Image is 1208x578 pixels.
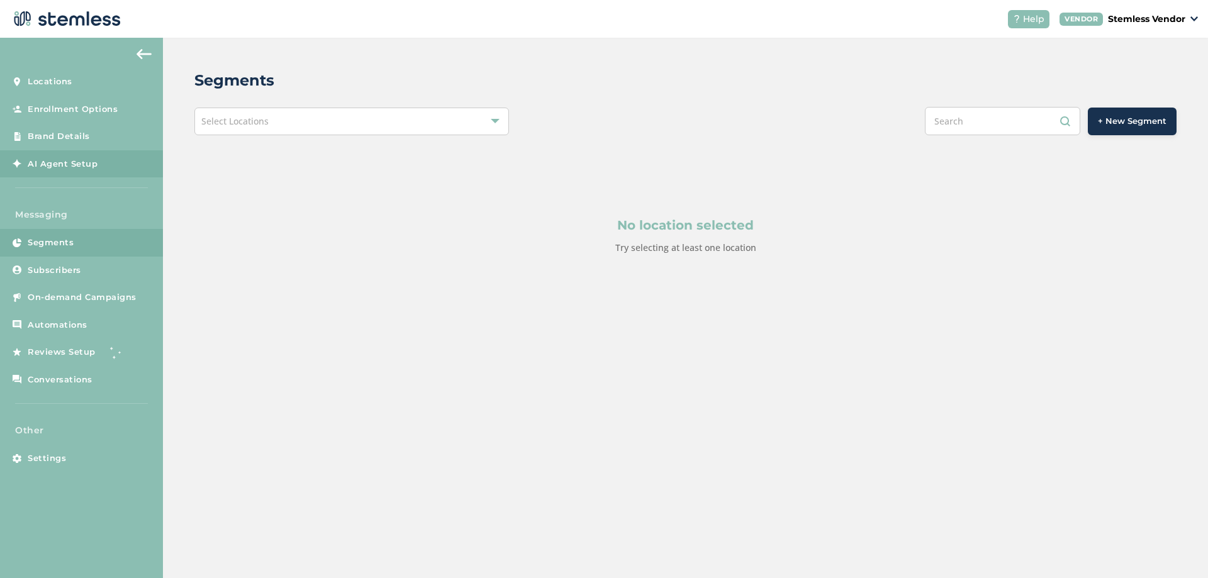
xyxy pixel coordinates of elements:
input: Search [925,107,1080,135]
img: icon_down-arrow-small-66adaf34.svg [1190,16,1198,21]
img: logo-dark-0685b13c.svg [10,6,121,31]
span: AI Agent Setup [28,158,98,170]
span: Automations [28,319,87,331]
span: Locations [28,75,72,88]
img: glitter-stars-b7820f95.gif [105,340,130,365]
span: Settings [28,452,66,465]
span: + New Segment [1098,115,1166,128]
span: Segments [28,236,74,249]
span: Brand Details [28,130,90,143]
span: Enrollment Options [28,103,118,116]
button: + New Segment [1088,108,1177,135]
img: icon-help-white-03924b79.svg [1013,15,1021,23]
span: Help [1023,13,1044,26]
label: Try selecting at least one location [615,242,756,253]
span: Subscribers [28,264,81,277]
span: Reviews Setup [28,346,96,358]
iframe: Chat Widget [1145,518,1208,578]
img: icon-arrow-back-accent-c549486e.svg [137,49,152,59]
span: On-demand Campaigns [28,291,137,304]
p: Stemless Vendor [1108,13,1185,26]
span: Select Locations [201,115,269,127]
p: No location selected [255,216,1116,235]
h2: Segments [194,69,274,92]
div: VENDOR [1060,13,1103,26]
span: Conversations [28,374,92,386]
